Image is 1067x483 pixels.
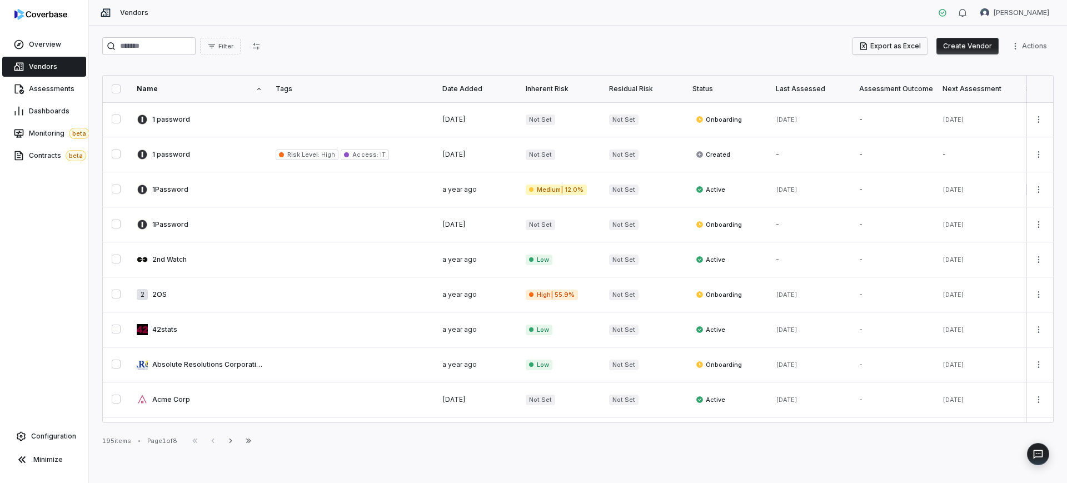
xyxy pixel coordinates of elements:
[943,84,1013,93] div: Next Assessment
[1030,146,1048,163] button: More actions
[200,38,241,54] button: Filter
[276,84,429,93] div: Tags
[609,150,639,160] span: Not Set
[852,102,936,137] td: -
[352,151,378,158] span: Access :
[852,137,936,172] td: -
[29,107,69,116] span: Dashboards
[852,207,936,242] td: -
[852,347,936,382] td: -
[442,255,477,263] span: a year ago
[609,325,639,335] span: Not Set
[14,9,67,20] img: logo-D7KZi-bG.svg
[526,290,578,300] span: High | 55.9%
[1030,251,1048,268] button: More actions
[1030,111,1048,128] button: More actions
[1030,286,1048,303] button: More actions
[1030,391,1048,408] button: More actions
[696,255,725,264] span: Active
[696,115,742,124] span: Onboarding
[69,128,89,139] span: beta
[769,242,852,277] td: -
[776,396,797,404] span: [DATE]
[29,40,61,49] span: Overview
[442,115,466,123] span: [DATE]
[609,220,639,230] span: Not Set
[526,220,555,230] span: Not Set
[287,151,320,158] span: Risk Level :
[147,437,177,445] div: Page 1 of 8
[696,290,742,299] span: Onboarding
[1030,321,1048,338] button: More actions
[769,417,852,452] td: -
[696,185,725,194] span: Active
[974,4,1056,21] button: Hailey Nicholson avatar[PERSON_NAME]
[138,437,141,445] div: •
[696,220,742,229] span: Onboarding
[526,395,555,405] span: Not Set
[609,290,639,300] span: Not Set
[526,114,555,125] span: Not Set
[218,42,233,51] span: Filter
[936,417,1019,452] td: -
[776,84,846,93] div: Last Assessed
[137,84,262,93] div: Name
[2,57,86,77] a: Vendors
[776,361,797,369] span: [DATE]
[609,395,639,405] span: Not Set
[852,312,936,347] td: -
[852,38,928,54] button: Export as Excel
[936,38,999,54] button: Create Vendor
[526,360,552,370] span: Low
[2,146,86,166] a: Contractsbeta
[859,84,929,93] div: Assessment Outcome
[769,137,852,172] td: -
[943,116,964,123] span: [DATE]
[442,185,477,193] span: a year ago
[852,277,936,312] td: -
[852,417,936,452] td: -
[29,150,86,161] span: Contracts
[102,437,131,445] div: 195 items
[696,325,725,334] span: Active
[4,426,84,446] a: Configuration
[442,395,466,404] span: [DATE]
[33,455,63,464] span: Minimize
[120,8,148,17] span: Vendors
[442,84,512,93] div: Date Added
[442,325,477,333] span: a year ago
[2,79,86,99] a: Assessments
[526,255,552,265] span: Low
[609,255,639,265] span: Not Set
[852,172,936,207] td: -
[943,221,964,228] span: [DATE]
[442,220,466,228] span: [DATE]
[29,62,57,71] span: Vendors
[980,8,989,17] img: Hailey Nicholson avatar
[1030,181,1048,198] button: More actions
[378,151,386,158] span: IT
[994,8,1049,17] span: [PERSON_NAME]
[696,360,742,369] span: Onboarding
[526,150,555,160] span: Not Set
[609,360,639,370] span: Not Set
[943,256,964,263] span: [DATE]
[936,137,1019,172] td: -
[943,326,964,333] span: [DATE]
[776,116,797,123] span: [DATE]
[2,34,86,54] a: Overview
[943,291,964,298] span: [DATE]
[852,242,936,277] td: -
[696,395,725,404] span: Active
[1030,216,1048,233] button: More actions
[2,123,86,143] a: Monitoringbeta
[66,150,86,161] span: beta
[4,449,84,471] button: Minimize
[609,84,679,93] div: Residual Risk
[776,291,797,298] span: [DATE]
[29,84,74,93] span: Assessments
[31,432,76,441] span: Configuration
[442,290,477,298] span: a year ago
[943,361,964,369] span: [DATE]
[776,186,797,193] span: [DATE]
